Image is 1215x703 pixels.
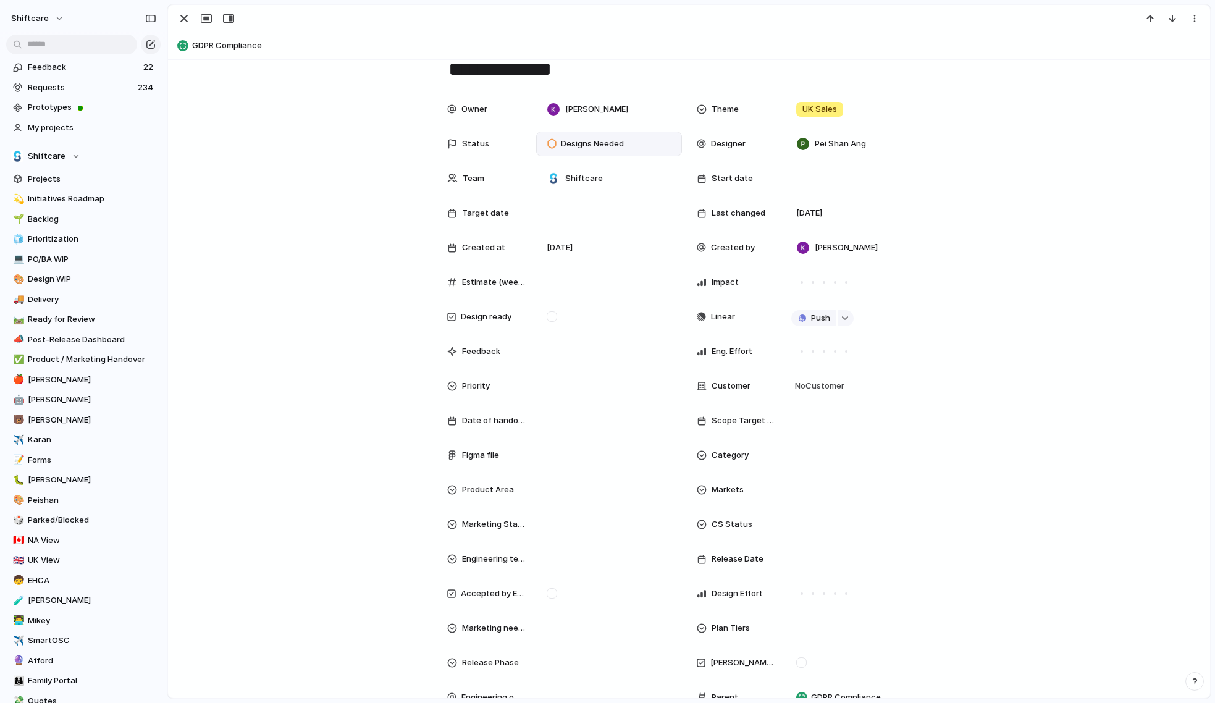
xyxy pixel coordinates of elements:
[13,634,22,648] div: ✈️
[6,371,161,389] a: 🍎[PERSON_NAME]
[462,207,509,219] span: Target date
[462,138,489,150] span: Status
[11,554,23,566] button: 🇬🇧
[6,491,161,510] div: 🎨Peishan
[462,657,519,669] span: Release Phase
[6,310,161,329] a: 🛤️Ready for Review
[11,213,23,225] button: 🌱
[6,190,161,208] a: 💫Initiatives Roadmap
[13,594,22,608] div: 🧪
[13,353,22,367] div: ✅
[11,394,23,406] button: 🤖
[13,272,22,287] div: 🎨
[6,591,161,610] a: 🧪[PERSON_NAME]
[6,551,161,570] a: 🇬🇧UK View
[6,652,161,670] div: 🔮Afford
[28,101,156,114] span: Prototypes
[712,553,763,565] span: Release Date
[462,553,526,565] span: Engineering team
[6,210,161,229] a: 🌱Backlog
[565,172,603,185] span: Shiftcare
[462,415,526,427] span: Date of handover
[462,449,499,461] span: Figma file
[462,484,514,496] span: Product Area
[13,453,22,467] div: 📝
[13,252,22,266] div: 💻
[11,675,23,687] button: 👪
[28,353,156,366] span: Product / Marketing Handover
[28,150,65,162] span: Shiftcare
[13,232,22,246] div: 🧊
[11,233,23,245] button: 🧊
[6,147,161,166] button: Shiftcare
[712,172,753,185] span: Start date
[462,345,500,358] span: Feedback
[11,615,23,627] button: 👨‍💻
[6,531,161,550] a: 🇨🇦NA View
[461,311,511,323] span: Design ready
[462,622,526,634] span: Marketing needed
[6,9,70,28] button: shiftcare
[6,98,161,117] a: Prototypes
[6,451,161,469] a: 📝Forms
[28,454,156,466] span: Forms
[13,493,22,507] div: 🎨
[791,380,844,392] span: No Customer
[11,414,23,426] button: 🐻
[13,473,22,487] div: 🐛
[28,414,156,426] span: [PERSON_NAME]
[11,313,23,326] button: 🛤️
[6,612,161,630] a: 👨‍💻Mikey
[11,293,23,306] button: 🚚
[11,374,23,386] button: 🍎
[13,212,22,226] div: 🌱
[6,350,161,369] a: ✅Product / Marketing Handover
[28,615,156,627] span: Mikey
[461,103,487,116] span: Owner
[815,242,878,254] span: [PERSON_NAME]
[802,103,837,116] span: UK Sales
[6,431,161,449] a: ✈️Karan
[712,103,739,116] span: Theme
[13,674,22,688] div: 👪
[28,554,156,566] span: UK View
[561,138,624,150] span: Designs Needed
[28,313,156,326] span: Ready for Review
[13,393,22,407] div: 🤖
[6,411,161,429] a: 🐻[PERSON_NAME]
[712,415,776,427] span: Scope Target Date
[11,434,23,446] button: ✈️
[6,230,161,248] a: 🧊Prioritization
[28,394,156,406] span: [PERSON_NAME]
[13,513,22,528] div: 🎲
[11,514,23,526] button: 🎲
[712,587,763,600] span: Design Effort
[712,518,752,531] span: CS Status
[462,276,526,288] span: Estimate (weeks)
[28,474,156,486] span: [PERSON_NAME]
[6,330,161,349] a: 📣Post-Release Dashboard
[13,292,22,306] div: 🚚
[11,494,23,507] button: 🎨
[6,270,161,288] div: 🎨Design WIP
[28,634,156,647] span: SmartOSC
[461,587,526,600] span: Accepted by Engineering
[138,82,156,94] span: 234
[13,554,22,568] div: 🇬🇧
[710,657,776,669] span: [PERSON_NAME] Watching
[6,511,161,529] a: 🎲Parked/Blocked
[28,514,156,526] span: Parked/Blocked
[6,390,161,409] div: 🤖[PERSON_NAME]
[28,675,156,687] span: Family Portal
[463,172,484,185] span: Team
[711,242,755,254] span: Created by
[28,273,156,285] span: Design WIP
[6,571,161,590] a: 🧒EHCA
